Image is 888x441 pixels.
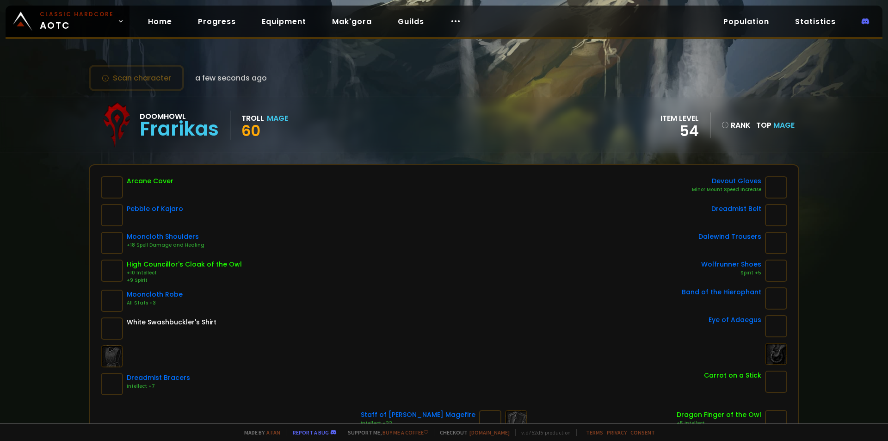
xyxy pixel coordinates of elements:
div: +10 Intellect [127,269,242,277]
img: item-13000 [479,410,501,432]
div: 54 [660,124,699,138]
div: Mooncloth Shoulders [127,232,204,242]
div: Devout Gloves [692,176,761,186]
a: Statistics [788,12,843,31]
div: Band of the Hierophant [682,287,761,297]
img: item-8292 [101,176,123,199]
img: item-5266 [765,315,787,337]
a: Guilds [390,12,432,31]
div: Mooncloth Robe [127,290,183,299]
div: Doomhowl [140,111,219,122]
span: a few seconds ago [195,72,267,84]
img: item-16703 [101,373,123,395]
img: item-19600 [101,204,123,226]
div: +18 Spell Damage and Healing [127,242,204,249]
a: Classic HardcoreAOTC [6,6,129,37]
a: [DOMAIN_NAME] [469,429,510,436]
div: Troll [241,112,264,124]
a: Population [716,12,777,31]
a: Consent [630,429,655,436]
div: Top [756,119,795,131]
div: Minor Mount Speed Increase [692,186,761,193]
a: Terms [586,429,603,436]
div: +9 Spirit [127,277,242,284]
span: Mage [773,120,795,130]
a: Home [141,12,179,31]
div: Wolfrunner Shoes [701,260,761,269]
img: item-10138 [101,260,123,282]
span: Support me, [342,429,428,436]
div: Eye of Adaegus [709,315,761,325]
div: rank [721,119,751,131]
div: Carrot on a Stick [704,371,761,380]
div: Intellect +7 [127,383,190,390]
div: Staff of [PERSON_NAME] Magefire [361,410,475,420]
a: Buy me a coffee [382,429,428,436]
a: Equipment [254,12,314,31]
a: Mak'gora [325,12,379,31]
div: Arcane Cover [127,176,173,186]
img: item-16702 [765,204,787,226]
div: item level [660,112,699,124]
img: item-11122 [765,371,787,393]
div: Frarikas [140,122,219,136]
span: 60 [241,120,260,141]
span: Made by [239,429,280,436]
div: Intellect +22 [361,420,475,427]
button: Scan character [89,65,184,91]
div: Dalewind Trousers [698,232,761,242]
div: +5 Intellect [677,420,761,427]
span: v. d752d5 - production [515,429,571,436]
div: High Councillor's Cloak of the Owl [127,260,242,269]
img: item-6795 [101,317,123,340]
img: item-14139 [101,232,123,254]
div: Mage [267,112,288,124]
a: Report a bug [293,429,329,436]
div: White Swashbuckler's Shirt [127,317,216,327]
a: Progress [191,12,243,31]
a: a fan [266,429,280,436]
img: item-15282 [765,410,787,432]
img: item-13101 [765,260,787,282]
small: Classic Hardcore [40,10,114,19]
div: Spirit +5 [701,269,761,277]
a: Privacy [607,429,627,436]
img: item-13008 [765,232,787,254]
img: item-13096 [765,287,787,310]
div: Dragon Finger of the Owl [677,410,761,420]
img: item-18486 [101,290,123,312]
span: Checkout [434,429,510,436]
div: Pebble of Kajaro [127,204,183,214]
span: AOTC [40,10,114,32]
div: Dreadmist Bracers [127,373,190,383]
img: item-16692 [765,176,787,199]
div: Dreadmist Belt [711,204,761,214]
div: All Stats +3 [127,299,183,307]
